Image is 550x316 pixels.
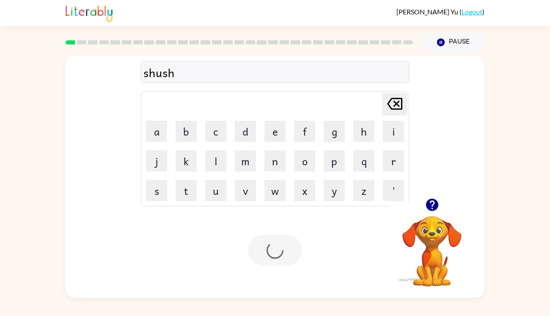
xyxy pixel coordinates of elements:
button: d [235,121,256,142]
button: a [146,121,167,142]
button: j [146,150,167,172]
button: f [294,121,315,142]
div: ( ) [396,8,484,16]
button: g [324,121,345,142]
button: c [205,121,226,142]
button: Pause [423,33,484,52]
button: y [324,180,345,201]
button: v [235,180,256,201]
button: m [235,150,256,172]
button: x [294,180,315,201]
button: z [353,180,374,201]
button: q [353,150,374,172]
span: [PERSON_NAME] Yu [396,8,459,16]
button: h [353,121,374,142]
button: r [383,150,404,172]
button: w [264,180,286,201]
button: o [294,150,315,172]
button: s [146,180,167,201]
div: shush [143,64,407,81]
button: i [383,121,404,142]
a: Logout [462,8,482,16]
button: k [176,150,197,172]
button: b [176,121,197,142]
button: e [264,121,286,142]
button: p [324,150,345,172]
img: Literably [66,3,113,22]
button: l [205,150,226,172]
button: t [176,180,197,201]
button: u [205,180,226,201]
button: n [264,150,286,172]
video: Your browser must support playing .mp4 files to use Literably. Please try using another browser. [390,203,474,288]
button: ' [383,180,404,201]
